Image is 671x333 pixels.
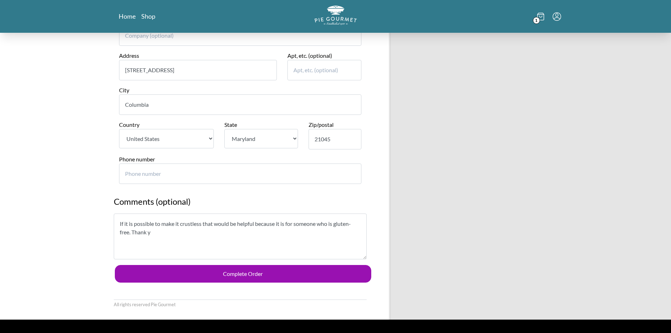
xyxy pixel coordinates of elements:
[224,121,237,128] label: State
[309,129,361,149] input: Zip/postal
[309,121,334,128] label: Zip/postal
[119,52,139,59] label: Address
[315,6,357,27] a: Logo
[114,214,367,259] textarea: If it is possible to make it crustless that would be helpful because it is for someone who is glu...
[119,94,361,115] input: City
[315,6,357,25] img: logo
[119,12,136,20] a: Home
[287,60,361,80] input: Apt, etc. (optional)
[119,87,129,93] label: City
[115,265,371,283] button: Complete Order
[114,301,176,308] li: All rights reserved Pie Gourmet
[114,195,367,214] h2: Comments (optional)
[119,60,277,80] input: Address
[119,156,155,162] label: Phone number
[553,12,561,21] button: Menu
[119,121,139,128] label: Country
[119,25,361,46] input: Company (optional)
[533,17,540,24] span: 1
[119,164,361,184] input: Phone number
[141,12,155,20] a: Shop
[287,52,332,59] label: Apt, etc. (optional)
